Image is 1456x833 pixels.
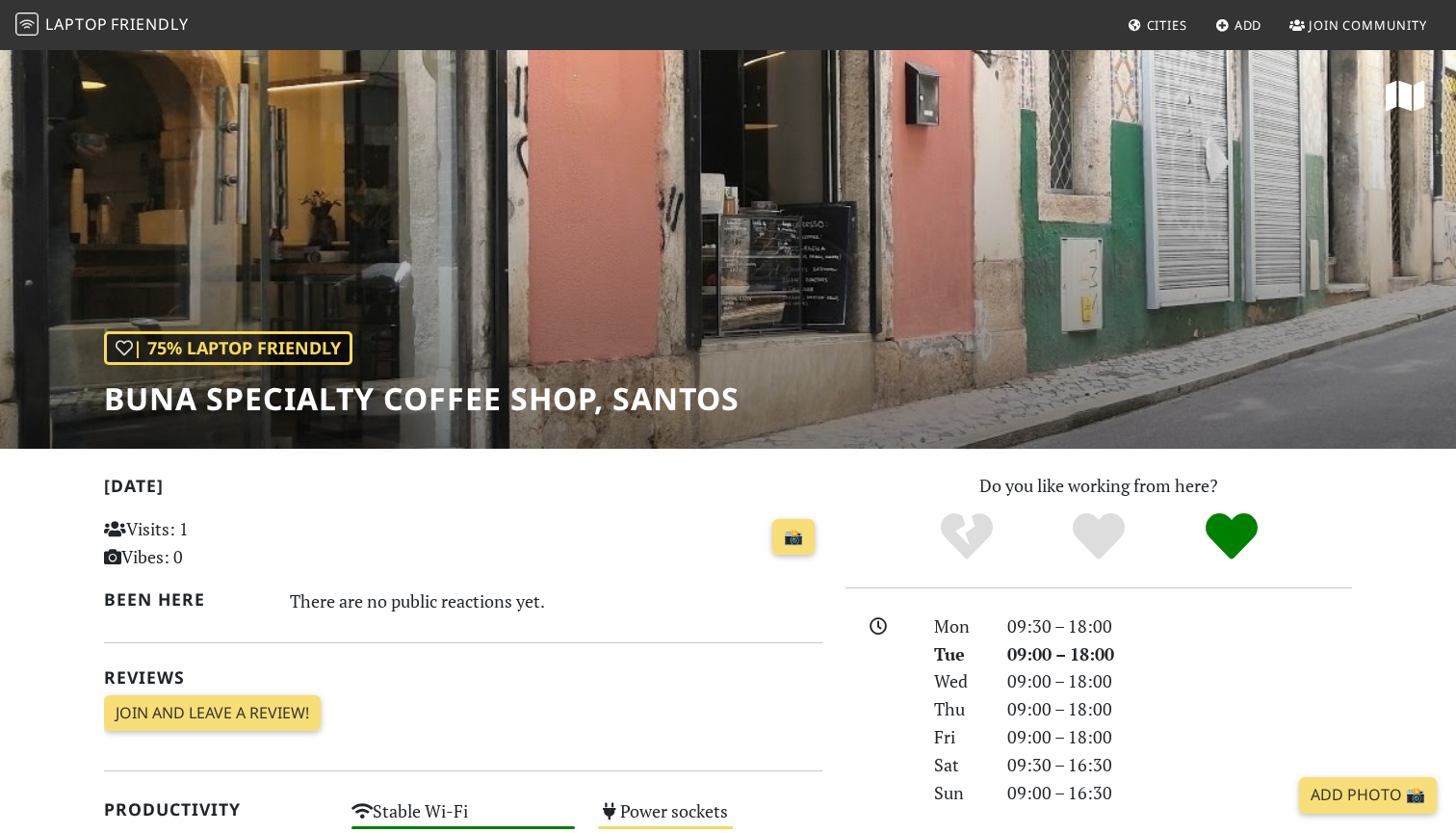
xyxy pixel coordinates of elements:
h2: Productivity [104,799,328,820]
span: Join Community [1309,16,1427,34]
div: Wed [923,667,996,695]
div: Fri [923,723,996,751]
p: Do you like working from here? [845,472,1352,500]
div: 09:00 – 18:00 [996,723,1364,751]
div: 09:00 – 18:00 [996,640,1364,668]
div: No [900,510,1033,563]
h1: Buna specialty coffee shop, Santos [104,380,740,417]
div: 09:30 – 18:00 [996,612,1364,640]
div: Definitely! [1165,510,1298,563]
h2: Reviews [104,667,822,688]
span: Cities [1147,16,1187,34]
div: Sat [923,751,996,779]
a: Join Community [1282,8,1435,42]
span: Friendly [111,13,188,35]
span: Add [1235,16,1262,34]
div: Tue [923,640,996,668]
a: Cities [1120,8,1195,42]
div: 09:30 – 16:30 [996,751,1364,779]
p: Visits: 1 Vibes: 0 [104,515,328,571]
div: 09:00 – 18:00 [996,667,1364,695]
div: 09:00 – 16:30 [996,779,1364,807]
div: Thu [923,695,996,723]
a: Add Photo 📸 [1299,777,1437,814]
h2: Been here [104,589,267,610]
img: LaptopFriendly [15,13,39,36]
a: 📸 [772,519,815,556]
div: Yes [1032,510,1165,563]
div: Sun [923,779,996,807]
a: Join and leave a review! [104,695,321,732]
div: | 75% Laptop Friendly [104,331,352,365]
a: LaptopFriendly LaptopFriendly [15,9,189,42]
div: There are no public reactions yet. [290,586,823,616]
a: Add [1208,8,1270,42]
div: Mon [923,612,996,640]
span: Laptop [45,13,108,35]
h2: [DATE] [104,476,822,504]
div: 09:00 – 18:00 [996,695,1364,723]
